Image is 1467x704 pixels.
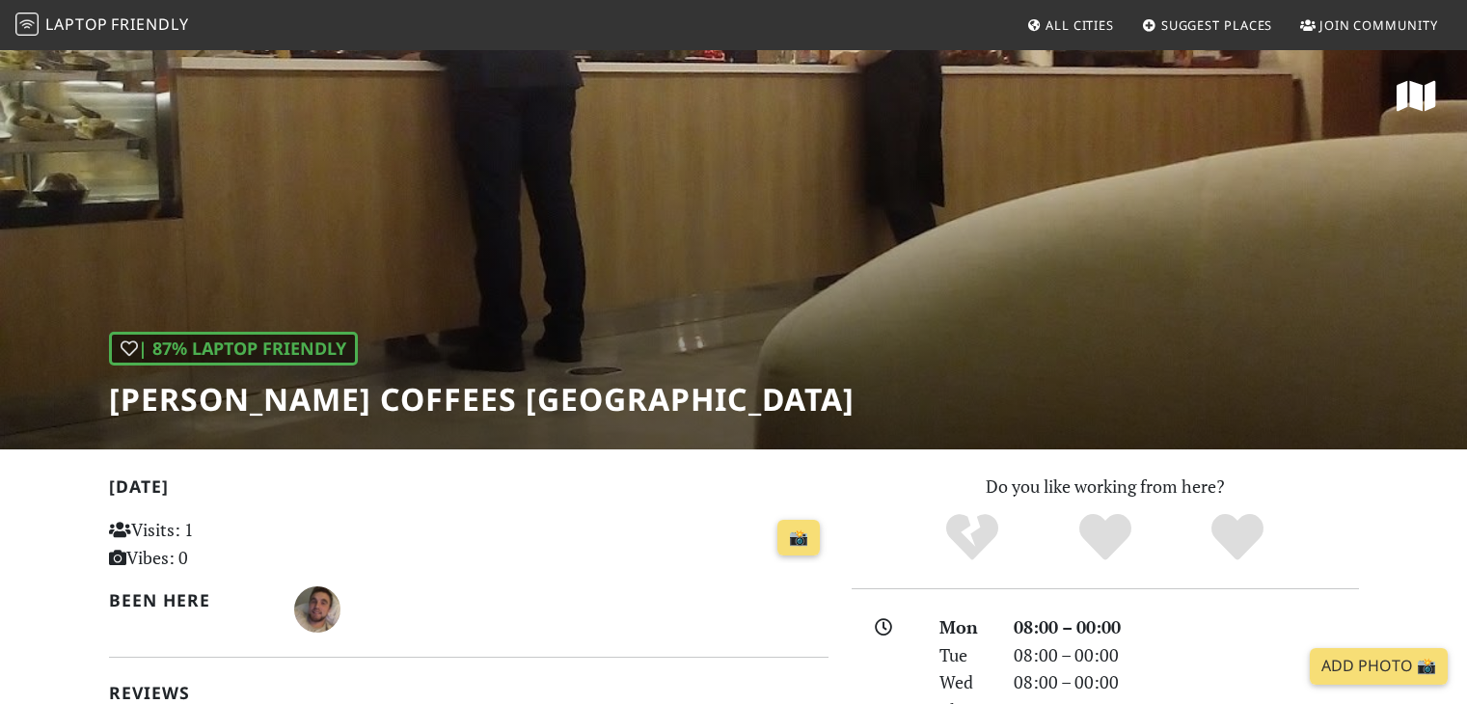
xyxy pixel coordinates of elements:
[45,14,108,35] span: Laptop
[928,613,1001,641] div: Mon
[1310,648,1448,685] a: Add Photo 📸
[109,476,829,504] h2: [DATE]
[109,381,855,418] h1: [PERSON_NAME] Coffees [GEOGRAPHIC_DATA]
[1019,8,1122,42] a: All Cities
[15,9,189,42] a: LaptopFriendly LaptopFriendly
[1002,668,1371,696] div: 08:00 – 00:00
[852,473,1359,501] p: Do you like working from here?
[1134,8,1281,42] a: Suggest Places
[109,332,358,366] div: | 87% Laptop Friendly
[15,13,39,36] img: LaptopFriendly
[928,668,1001,696] div: Wed
[1046,16,1114,34] span: All Cities
[1319,16,1438,34] span: Join Community
[1171,511,1304,564] div: Definitely!
[109,590,272,610] h2: Been here
[109,683,829,703] h2: Reviews
[294,586,340,633] img: 3840-kirk.jpg
[777,520,820,556] a: 📸
[1002,613,1371,641] div: 08:00 – 00:00
[109,516,334,572] p: Visits: 1 Vibes: 0
[906,511,1039,564] div: No
[1292,8,1446,42] a: Join Community
[111,14,188,35] span: Friendly
[928,641,1001,669] div: Tue
[1039,511,1172,564] div: Yes
[1161,16,1273,34] span: Suggest Places
[1002,641,1371,669] div: 08:00 – 00:00
[294,596,340,619] span: Kirk Goddard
